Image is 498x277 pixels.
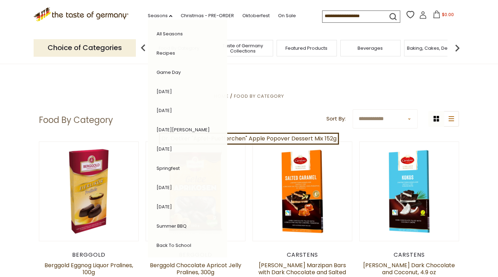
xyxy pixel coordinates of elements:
[407,46,461,51] a: Baking, Cakes, Desserts
[34,39,136,56] p: Choice of Categories
[215,43,271,54] a: Taste of Germany Collections
[242,12,270,20] a: Oktoberfest
[157,223,187,229] a: Summer BBQ
[146,251,245,258] div: Berggold
[253,142,352,241] img: Carstens Luebecker Marzipan Bars with Dark Chocolate and Salted Caramel, 4.9 oz
[157,88,172,95] a: [DATE]
[44,261,133,276] a: Berggold Eggnog Liquor Pralines, 100g
[159,133,339,145] a: Dr. Oetker "Apfel-Puefferchen" Apple Popover Dessert Mix 152g
[39,142,138,241] img: Berggold Eggnog Liquor Pralines, 100g
[450,41,464,55] img: next arrow
[286,46,328,51] a: Featured Products
[157,50,175,56] a: Recipes
[39,251,139,258] div: Berggold
[157,69,181,76] a: Game Day
[157,242,191,249] a: Back to School
[157,30,183,37] a: All Seasons
[360,142,459,241] img: Carstens Luebecker Dark Chocolate and Coconut, 4.9 oz
[150,261,241,276] a: Berggold Chocolate Apricot Jelly Pralines, 300g
[442,12,454,18] span: $0.00
[146,142,245,241] img: Berggold Chocolate Apricot Jelly Pralines, 300g
[253,251,352,258] div: Carstens
[278,12,296,20] a: On Sale
[428,11,458,21] button: $0.00
[157,184,172,191] a: [DATE]
[157,146,172,152] a: [DATE]
[148,12,172,20] a: Seasons
[181,12,234,20] a: Christmas - PRE-ORDER
[358,46,383,51] a: Beverages
[136,41,150,55] img: previous arrow
[326,115,346,123] label: Sort By:
[39,115,113,125] h1: Food By Category
[157,126,210,133] a: [DATE][PERSON_NAME]
[157,165,180,172] a: Springfest
[234,93,284,99] a: Food By Category
[359,251,459,258] div: Carstens
[364,261,455,276] a: [PERSON_NAME] Dark Chocolate and Coconut, 4.9 oz
[157,107,172,114] a: [DATE]
[157,203,172,210] a: [DATE]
